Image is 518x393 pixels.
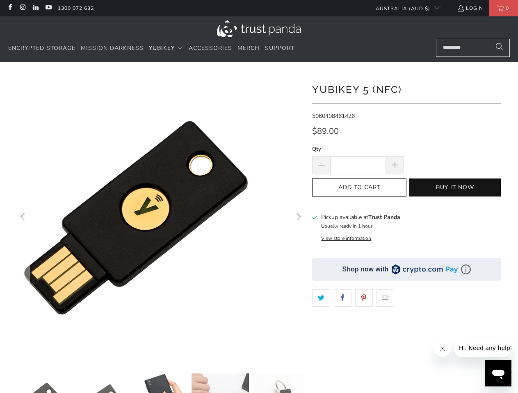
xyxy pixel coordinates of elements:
[81,39,144,58] a: Mission Darkness
[19,5,26,11] a: Trust Panda Australia on Instagram
[312,178,406,197] button: Add to Cart
[217,20,301,37] img: Trust Panda Australia
[342,265,389,274] div: Shop now with
[189,44,232,52] span: Accessories
[5,6,59,12] span: Hi. Need any help?
[489,39,510,57] button: Search
[434,341,451,357] iframe: Close message
[485,360,511,386] iframe: Button to launch messaging window
[58,4,94,13] a: 1300 072 632
[32,5,39,11] a: Trust Panda Australia on LinkedIn
[312,81,501,97] h1: YubiKey 5 (NFC)
[265,44,294,52] span: Support
[149,44,175,52] span: YubiKey
[17,75,30,361] button: Previous
[436,39,510,57] input: Search...
[265,39,294,58] a: Support
[291,75,304,361] button: Next
[8,39,294,58] nav: Translation missing: en.navigation.header.main_nav
[321,223,372,229] small: Usually ready in 1 hour
[8,44,75,52] span: Encrypted Storage
[8,39,75,58] a: Encrypted Storage
[189,39,232,58] a: Accessories
[321,213,400,221] h3: Pickup available at
[45,5,52,11] a: Trust Panda Australia on YouTube
[149,39,183,58] summary: YubiKey
[81,44,144,52] span: Mission Darkness
[377,289,394,307] a: Email this to a friend
[457,4,483,13] a: Login
[355,289,373,307] a: Share this on Pinterest
[409,178,501,197] button: Buy it now
[312,321,501,348] iframe: Reviews Widget
[321,184,398,191] span: Add to Cart
[6,5,13,11] a: Trust Panda Australia on Facebook
[454,339,511,357] iframe: Message from company
[334,289,351,307] a: Share this on Facebook
[321,235,371,242] button: View store information
[312,289,330,307] a: Share this on Twitter
[237,39,260,58] a: Merch
[312,112,355,120] span: 5060408461426
[237,44,260,52] span: Merch
[368,213,400,221] b: Trust Panda
[312,145,404,154] label: Qty
[312,126,339,137] span: $89.00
